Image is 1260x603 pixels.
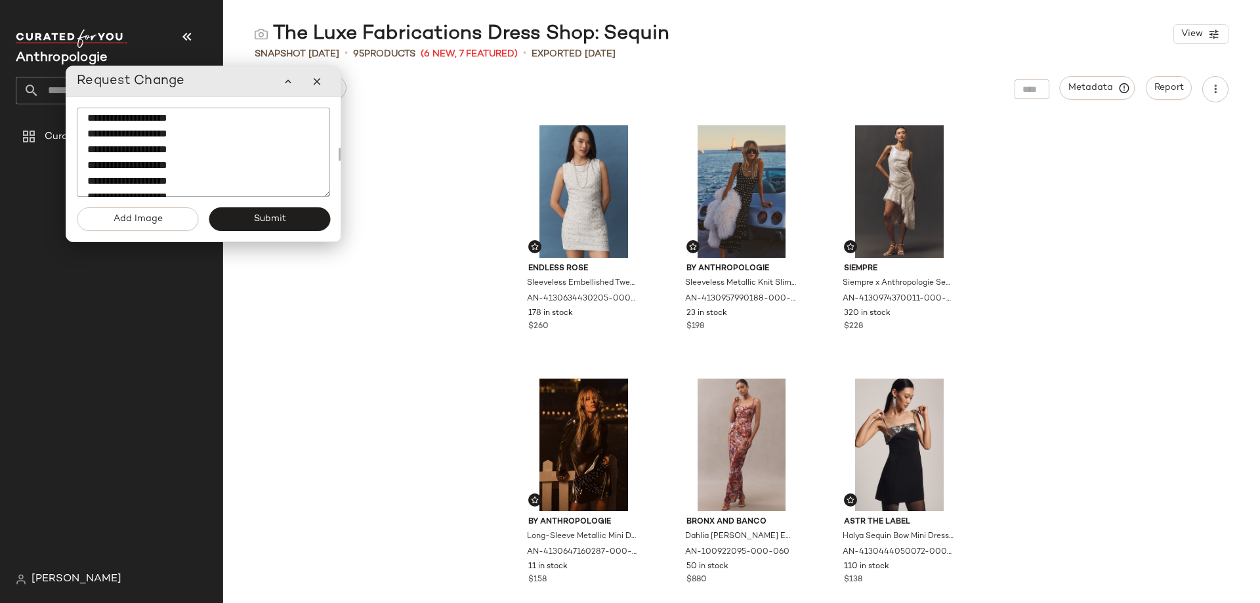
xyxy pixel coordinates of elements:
span: Snapshot [DATE] [255,47,339,61]
span: [PERSON_NAME] [31,572,121,587]
img: svg%3e [531,243,539,251]
span: 50 in stock [686,561,728,573]
span: 95 [353,49,364,59]
span: Siempre [844,263,955,275]
button: Submit [209,207,330,231]
img: 4130444050072_001_b [833,379,965,511]
span: View [1181,29,1203,39]
span: Sleeveless Embellished Tweed Mini Dress by Endless Rose in Ivory, Women's, Size: Large, Polyester... [527,278,638,289]
button: Metadata [1060,76,1135,100]
span: Siempre x Anthropologie Sequin Asymmetrical Dress in White, Women's, Size: 2XS, Polyester [843,278,954,289]
span: Dahlia [PERSON_NAME] Embroidered Gown by Bronx and Banco, Women's, Size: Medium, Polyester/Elasta... [685,531,796,543]
img: 4130647160287_007_b14 [518,379,650,511]
span: $228 [844,321,863,333]
span: Submit [253,214,285,224]
span: Sleeveless Metallic Knit Slim Midi Dress by Anthropologie in Black, Women's, Size: 3 X, Viscose/E... [685,278,796,289]
span: $260 [528,321,549,333]
img: cfy_white_logo.C9jOOHJF.svg [16,30,127,48]
span: AN-4130634430205-000-011 [527,293,638,305]
img: svg%3e [531,496,539,504]
span: • [345,46,348,62]
span: Metadata [1068,82,1127,94]
img: svg%3e [689,243,697,251]
p: Exported [DATE] [532,47,616,61]
span: (6 New, 7 Featured) [421,47,518,61]
span: 23 in stock [686,308,727,320]
span: AN-4130974370011-000-010 [843,293,954,305]
img: 4130957990188_001_b14 [676,125,808,258]
span: Endless Rose [528,263,639,275]
span: • [523,46,526,62]
span: By Anthropologie [686,263,797,275]
span: $198 [686,321,704,333]
span: ASTR The Label [844,516,955,528]
span: Long-Sleeve Metallic Mini Dress by Anthropologie in Silver, Women's, Size: XS, Polyester [527,531,638,543]
span: Current Company Name [16,51,108,65]
span: AN-4130957990188-000-001 [685,293,796,305]
span: $880 [686,574,707,586]
span: 11 in stock [528,561,568,573]
span: AN-4130647160287-000-007 [527,547,638,558]
img: 4130974370011_010_b [833,125,965,258]
span: 320 in stock [844,308,891,320]
span: By Anthropologie [528,516,639,528]
img: svg%3e [255,28,268,41]
div: Products [353,47,415,61]
span: Curations [45,129,92,144]
span: 178 in stock [528,308,573,320]
div: The Luxe Fabrications Dress Shop: Sequin [255,21,669,47]
span: AN-4130444050072-000-001 [843,547,954,558]
img: svg%3e [16,574,26,585]
span: Halya Sequin Bow Mini Dress by ASTR The Label in Black, Women's, Size: XL, Polyester at Anthropol... [843,531,954,543]
span: $158 [528,574,547,586]
span: $138 [844,574,862,586]
span: 110 in stock [844,561,889,573]
img: svg%3e [847,243,854,251]
button: Report [1146,76,1192,100]
span: AN-100922095-000-060 [685,547,789,558]
img: 100922095_060_b [676,379,808,511]
img: 4130634430205_011_b [518,125,650,258]
button: View [1173,24,1228,44]
span: Report [1154,83,1184,93]
img: svg%3e [847,496,854,504]
span: Bronx and Banco [686,516,797,528]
